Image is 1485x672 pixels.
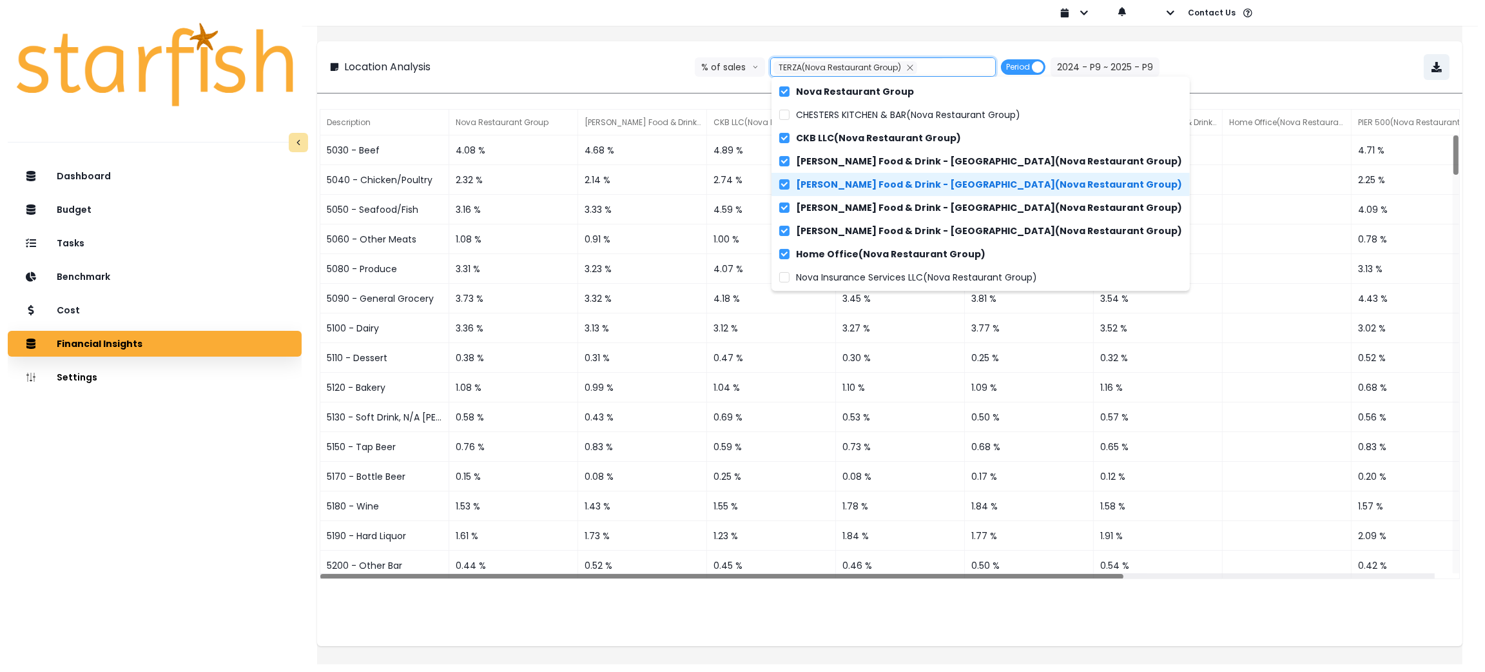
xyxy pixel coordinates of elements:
[570,373,699,402] div: 0.99 %
[313,343,442,373] div: 5110 - Dessert
[570,521,699,551] div: 1.73 %
[313,165,442,195] div: 5040 - Chicken/Poultry
[788,178,1174,191] span: [PERSON_NAME] Food & Drink - [GEOGRAPHIC_DATA](Nova Restaurant Group)
[1344,402,1473,432] div: 0.56 %
[313,284,442,313] div: 5090 - General Grocery
[1344,551,1473,580] div: 0.42 %
[1344,165,1473,195] div: 2.25 %
[699,284,828,313] div: 4.18 %
[313,195,442,224] div: 5050 - Seafood/Fish
[788,224,1174,237] span: [PERSON_NAME] Food & Drink - [GEOGRAPHIC_DATA](Nova Restaurant Group)
[313,313,442,343] div: 5100 - Dairy
[699,313,828,343] div: 3.12 %
[788,271,1029,284] span: Nova Insurance Services LLC(Nova Restaurant Group)
[570,462,699,491] div: 0.08 %
[699,195,828,224] div: 4.59 %
[1344,521,1473,551] div: 2.09 %
[1086,551,1215,580] div: 0.54 %
[699,165,828,195] div: 2.74 %
[570,491,699,521] div: 1.43 %
[957,521,1086,551] div: 1.77 %
[957,551,1086,580] div: 0.50 %
[957,491,1086,521] div: 1.84 %
[1344,432,1473,462] div: 0.83 %
[828,432,957,462] div: 0.73 %
[313,462,442,491] div: 5170 - Bottle Beer
[1344,373,1473,402] div: 0.68 %
[788,132,953,144] span: CKB LLC(Nova Restaurant Group)
[699,551,828,580] div: 0.45 %
[442,402,570,432] div: 0.58 %
[687,57,757,77] button: % of salesarrow down line
[1086,402,1215,432] div: 0.57 %
[699,432,828,462] div: 0.59 %
[570,402,699,432] div: 0.43 %
[442,521,570,551] div: 1.61 %
[1344,195,1473,224] div: 4.09 %
[744,61,751,74] svg: arrow down line
[699,224,828,254] div: 1.00 %
[313,254,442,284] div: 5080 - Produce
[828,462,957,491] div: 0.08 %
[570,254,699,284] div: 3.23 %
[313,224,442,254] div: 5060 - Other Meats
[898,64,906,72] svg: close
[442,313,570,343] div: 3.36 %
[699,343,828,373] div: 0.47 %
[570,224,699,254] div: 0.91 %
[699,462,828,491] div: 0.25 %
[1344,254,1473,284] div: 3.13 %
[957,284,1086,313] div: 3.81 %
[699,521,828,551] div: 1.23 %
[570,551,699,580] div: 0.52 %
[1086,373,1215,402] div: 1.16 %
[828,402,957,432] div: 0.53 %
[788,155,1174,168] span: [PERSON_NAME] Food & Drink - [GEOGRAPHIC_DATA](Nova Restaurant Group)
[1086,491,1215,521] div: 1.58 %
[957,402,1086,432] div: 0.50 %
[895,61,909,74] button: Remove
[788,248,978,261] span: Home Office(Nova Restaurant Group)
[1344,284,1473,313] div: 4.43 %
[442,284,570,313] div: 3.73 %
[699,373,828,402] div: 1.04 %
[570,135,699,165] div: 4.68 %
[49,305,72,316] p: Cost
[788,108,1013,121] span: CHESTERS KITCHEN & BAR(Nova Restaurant Group)
[442,135,570,165] div: 4.08 %
[442,373,570,402] div: 1.08 %
[313,135,442,165] div: 5030 - Beef
[313,491,442,521] div: 5180 - Wine
[313,432,442,462] div: 5150 - Tap Beer
[313,521,442,551] div: 5190 - Hard Liquor
[570,110,699,135] div: [PERSON_NAME] Food & Drink - [GEOGRAPHIC_DATA](Nova Restaurant Group)
[570,313,699,343] div: 3.13 %
[1086,284,1215,313] div: 3.54 %
[1043,57,1152,77] button: 2024 - P9 ~ 2025 - P9
[957,462,1086,491] div: 0.17 %
[771,62,893,73] span: TERZA(Nova Restaurant Group)
[699,110,828,135] div: CKB LLC(Nova Restaurant Group)
[1086,432,1215,462] div: 0.65 %
[766,61,909,74] div: TERZA(Nova Restaurant Group)
[49,171,103,182] p: Dashboard
[828,284,957,313] div: 3.45 %
[1344,491,1473,521] div: 1.57 %
[570,165,699,195] div: 2.14 %
[957,373,1086,402] div: 1.09 %
[1344,135,1473,165] div: 4.71 %
[313,110,442,135] div: Description
[442,491,570,521] div: 1.53 %
[1344,343,1473,373] div: 0.52 %
[442,254,570,284] div: 3.31 %
[828,343,957,373] div: 0.30 %
[442,551,570,580] div: 0.44 %
[828,373,957,402] div: 1.10 %
[442,110,570,135] div: Nova Restaurant Group
[957,313,1086,343] div: 3.77 %
[442,195,570,224] div: 3.16 %
[49,272,102,282] p: Benchmark
[49,238,77,249] p: Tasks
[442,462,570,491] div: 0.15 %
[442,343,570,373] div: 0.38 %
